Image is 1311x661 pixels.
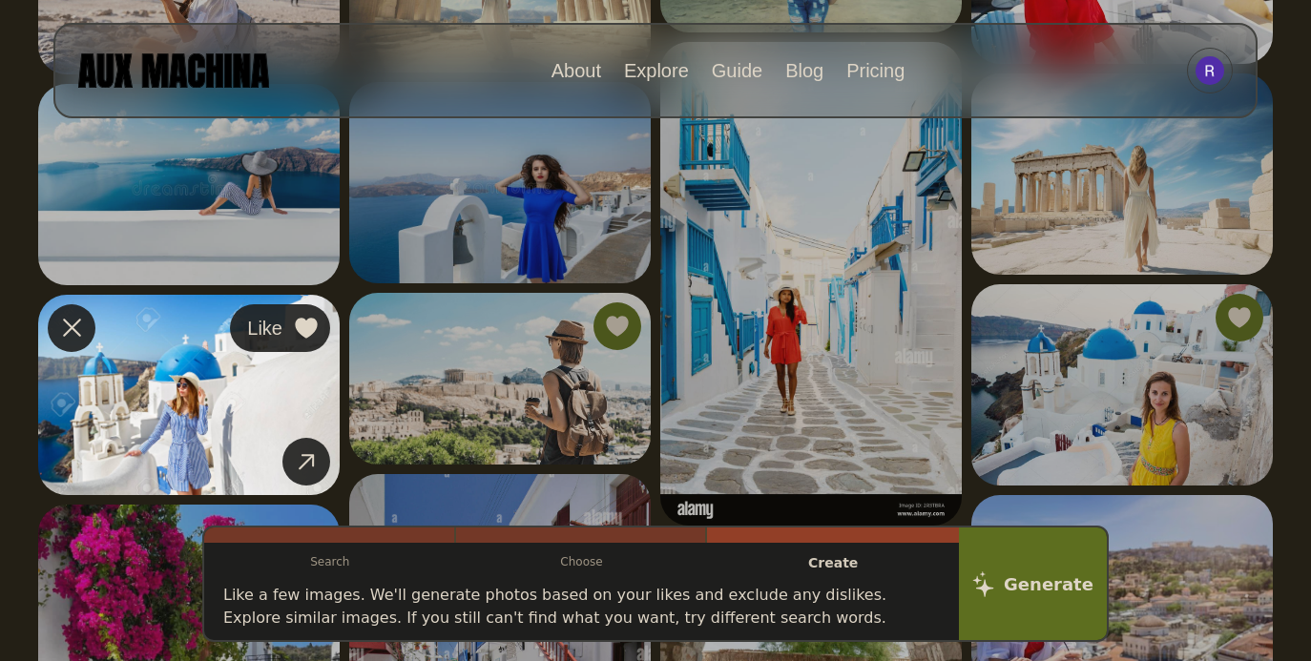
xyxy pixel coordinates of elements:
[247,314,282,342] span: Like
[456,543,708,581] p: Choose
[349,82,651,283] img: Search result
[1196,56,1224,85] img: Avatar
[712,60,762,81] a: Guide
[971,73,1273,275] img: Search result
[624,60,689,81] a: Explore
[223,584,940,630] p: Like a few images. We'll generate photos based on your likes and exclude any dislikes. Explore si...
[204,543,456,581] p: Search
[971,284,1273,485] img: Search result
[38,84,340,285] img: Search result
[38,295,340,496] img: Search result
[707,543,959,584] p: Create
[349,293,651,465] img: Search result
[78,53,269,87] img: AUX MACHINA
[551,60,601,81] a: About
[959,527,1107,640] button: Generate
[846,60,905,81] a: Pricing
[660,42,962,526] img: Search result
[230,304,330,352] button: Like
[785,60,823,81] a: Blog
